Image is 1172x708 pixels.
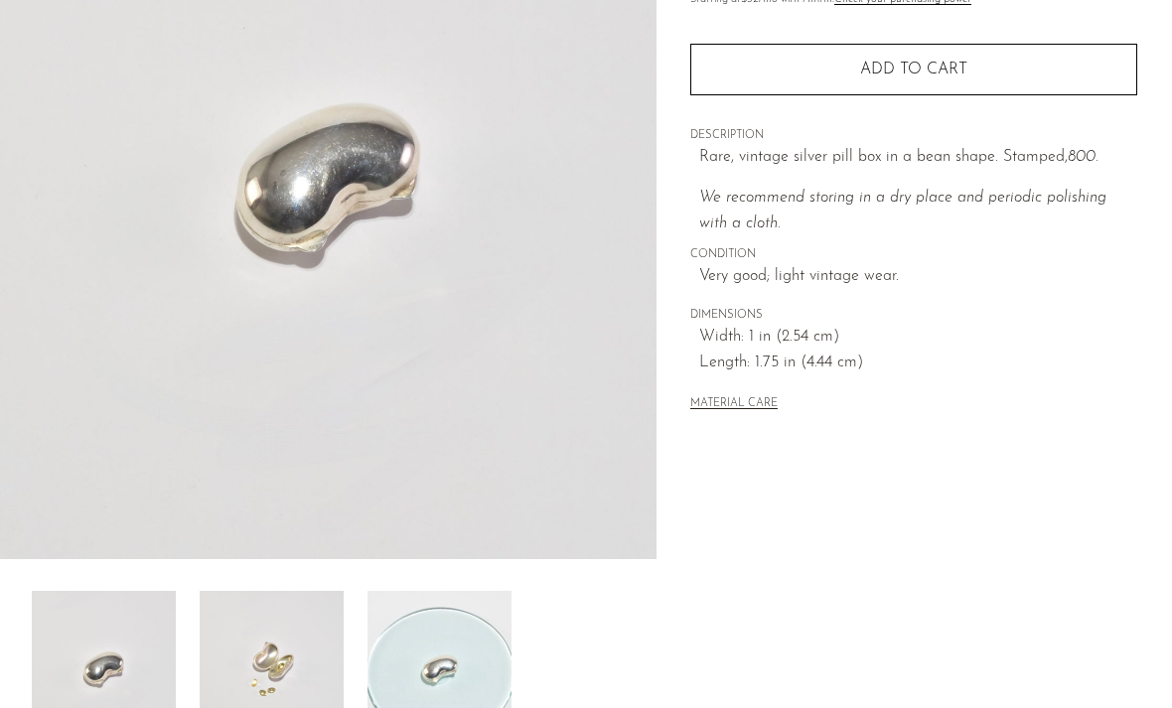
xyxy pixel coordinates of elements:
[690,44,1137,95] button: Add to cart
[699,351,1137,376] span: Length: 1.75 in (4.44 cm)
[860,62,967,77] span: Add to cart
[699,145,1137,171] p: Rare, vintage silver pill box in a bean shape. Stamped,
[1068,149,1099,165] em: 800.
[699,190,1106,231] i: We recommend storing in a dry place and periodic polishing with a cloth.
[699,325,1137,351] span: Width: 1 in (2.54 cm)
[690,246,1137,264] span: CONDITION
[690,397,778,412] button: MATERIAL CARE
[690,307,1137,325] span: DIMENSIONS
[690,127,1137,145] span: DESCRIPTION
[699,264,1137,290] span: Very good; light vintage wear.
